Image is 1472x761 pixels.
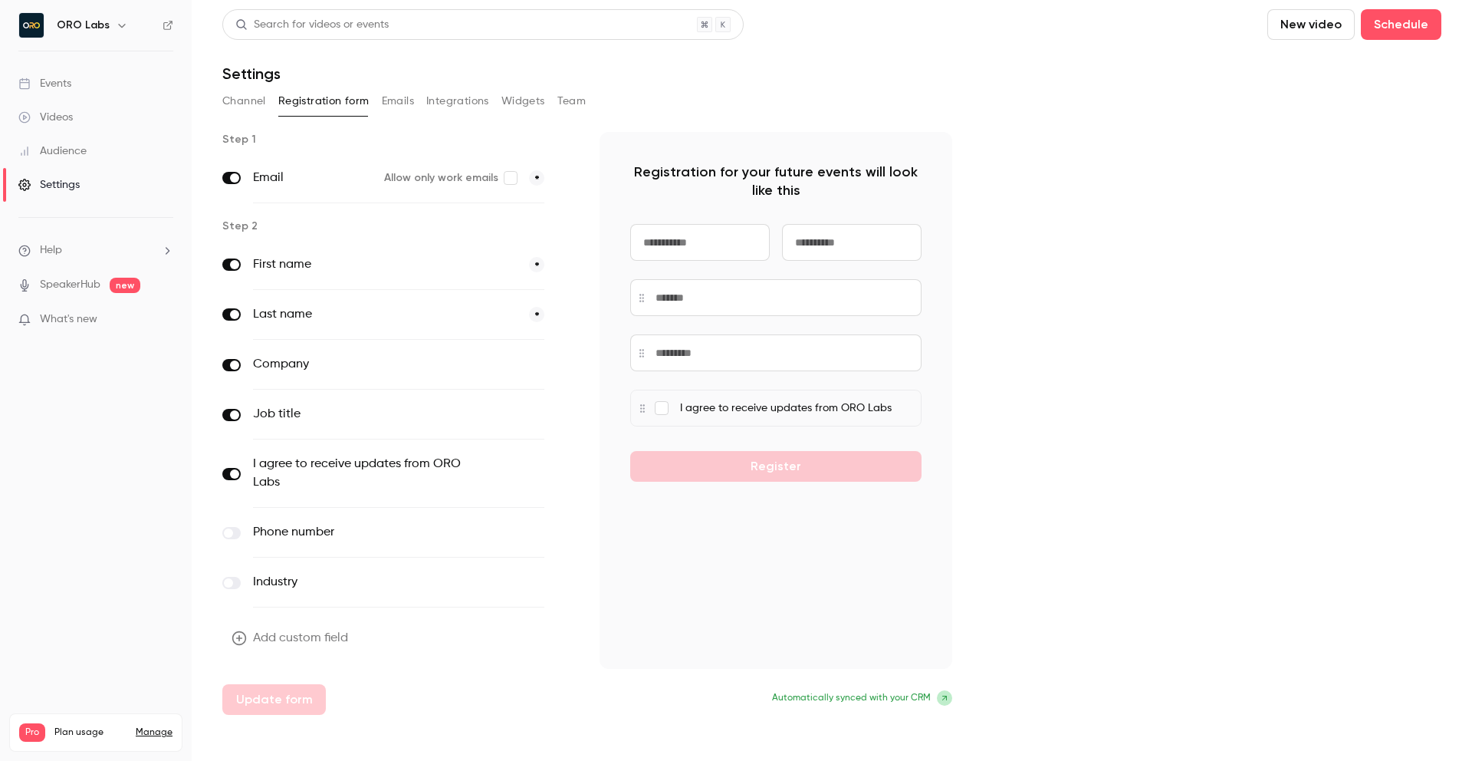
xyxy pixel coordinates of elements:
[18,143,87,159] div: Audience
[253,455,481,492] label: I agree to receive updates from ORO Labs
[426,89,489,114] button: Integrations
[384,170,517,186] label: Allow only work emails
[18,177,80,193] div: Settings
[382,89,414,114] button: Emails
[630,163,922,199] p: Registration for your future events will look like this
[18,242,173,259] li: help-dropdown-opener
[18,110,73,125] div: Videos
[1267,9,1355,40] button: New video
[222,64,281,83] h1: Settings
[57,18,110,33] h6: ORO Labs
[54,726,127,739] span: Plan usage
[253,405,481,423] label: Job title
[253,573,481,591] label: Industry
[40,277,100,293] a: SpeakerHub
[278,89,370,114] button: Registration form
[136,726,172,739] a: Manage
[253,305,517,324] label: Last name
[40,242,62,259] span: Help
[18,76,71,91] div: Events
[772,691,931,705] span: Automatically synced with your CRM
[19,13,44,38] img: ORO Labs
[19,723,45,742] span: Pro
[222,132,575,147] p: Step 1
[1361,9,1441,40] button: Schedule
[557,89,586,114] button: Team
[40,311,97,328] span: What's new
[235,17,389,33] div: Search for videos or events
[222,219,575,234] p: Step 2
[222,623,360,654] button: Add custom field
[253,255,517,274] label: First name
[222,89,266,114] button: Channel
[501,89,545,114] button: Widgets
[680,400,921,417] p: I agree to receive updates from ORO Labs
[253,169,372,187] label: Email
[253,523,481,542] label: Phone number
[253,355,481,374] label: Company
[110,278,140,293] span: new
